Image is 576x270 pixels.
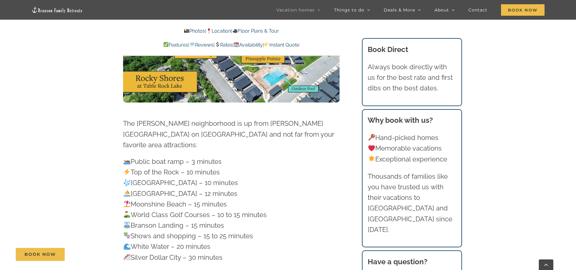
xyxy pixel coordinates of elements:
img: 🔑 [368,134,375,141]
img: ⛳️ [124,211,130,218]
span: Deals & More [384,8,415,12]
img: 🌟 [368,155,375,162]
p: | | | | [123,41,340,49]
img: 💬 [190,42,195,47]
img: 🌊 [124,243,130,250]
img: 👉 [264,42,269,47]
a: Features [163,42,188,48]
img: ❤️ [368,145,375,151]
img: 📍 [207,28,211,33]
p: Public boat ramp – 3 minutes Top of the Rock – 10 minutes [GEOGRAPHIC_DATA] – 10 minutes [GEOGRAP... [123,156,340,263]
img: ⛱ [124,200,130,207]
span: Book Now [501,4,545,16]
p: The [PERSON_NAME] neighborhood is up from [PERSON_NAME][GEOGRAPHIC_DATA] on [GEOGRAPHIC_DATA] and... [123,118,340,150]
b: Book Direct [368,45,408,54]
img: ✅ [164,42,168,47]
p: Hand-picked homes Memorable vacations Exceptional experience [368,132,456,164]
span: Vacation homes [276,8,315,12]
span: Things to do [334,8,364,12]
a: Book Now [16,248,65,261]
img: Branson Family Retreats Logo [31,6,83,13]
a: Rates [215,42,233,48]
img: 🎶 [124,179,130,186]
img: 🚤 [124,158,130,164]
a: Location [206,28,231,34]
p: | | [123,27,340,35]
strong: Have a question? [368,257,428,266]
p: Always book directly with us for the best rate and first dibs on the best dates. [368,62,456,94]
a: Reviews [189,42,213,48]
a: Photos [184,28,205,34]
a: Floor Plans & Tour [232,28,279,34]
img: 🎥 [233,28,238,33]
a: Availability [234,42,263,48]
p: Thousands of families like you have trusted us with their vacations to [GEOGRAPHIC_DATA] and [GEO... [368,171,456,235]
img: ⚡️ [124,168,130,175]
img: ⛲️ [124,222,130,228]
a: Instant Quote [264,42,299,48]
span: About [434,8,449,12]
h3: Why book with us? [368,115,456,126]
img: 💲 [215,42,220,47]
img: 📸 [184,28,189,33]
span: Contact [468,8,487,12]
img: ⛵️ [124,190,130,197]
img: 📆 [234,42,239,47]
img: 🎭 [124,232,130,239]
span: Book Now [24,252,56,257]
